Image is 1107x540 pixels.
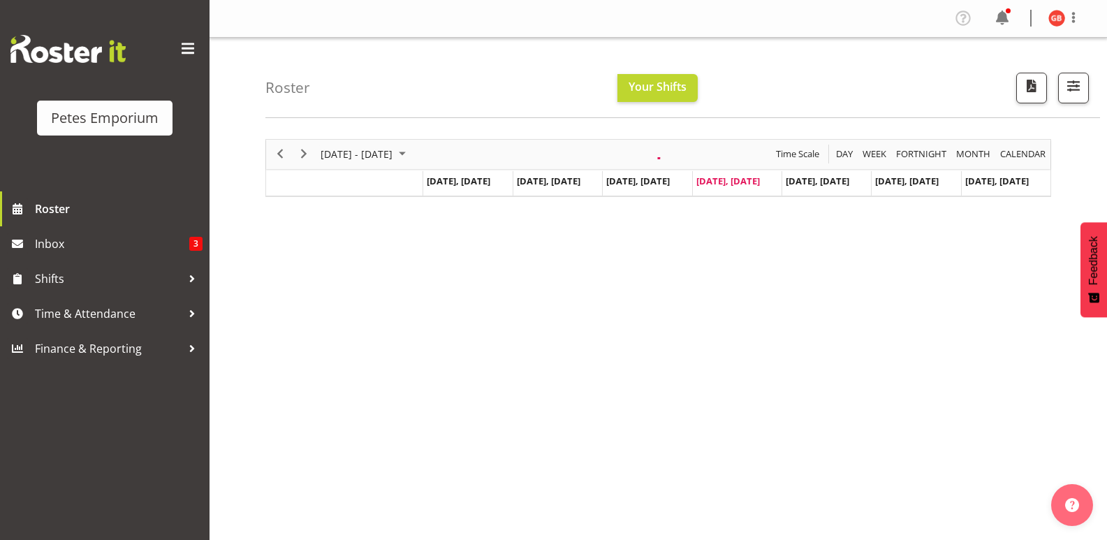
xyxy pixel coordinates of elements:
span: Time & Attendance [35,303,182,324]
span: Shifts [35,268,182,289]
img: Rosterit website logo [10,35,126,63]
div: Timeline Week of September 11, 2025 [265,139,1051,197]
span: Your Shifts [629,79,687,94]
span: Roster [35,198,203,219]
img: gillian-byford11184.jpg [1048,10,1065,27]
h4: Roster [265,80,310,96]
span: Inbox [35,233,189,254]
button: Download a PDF of the roster according to the set date range. [1016,73,1047,103]
span: Feedback [1087,236,1100,285]
span: Finance & Reporting [35,338,182,359]
button: Your Shifts [617,74,698,102]
div: Petes Emporium [51,108,159,129]
button: Feedback - Show survey [1080,222,1107,317]
span: 3 [189,237,203,251]
img: help-xxl-2.png [1065,498,1079,512]
button: Filter Shifts [1058,73,1089,103]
